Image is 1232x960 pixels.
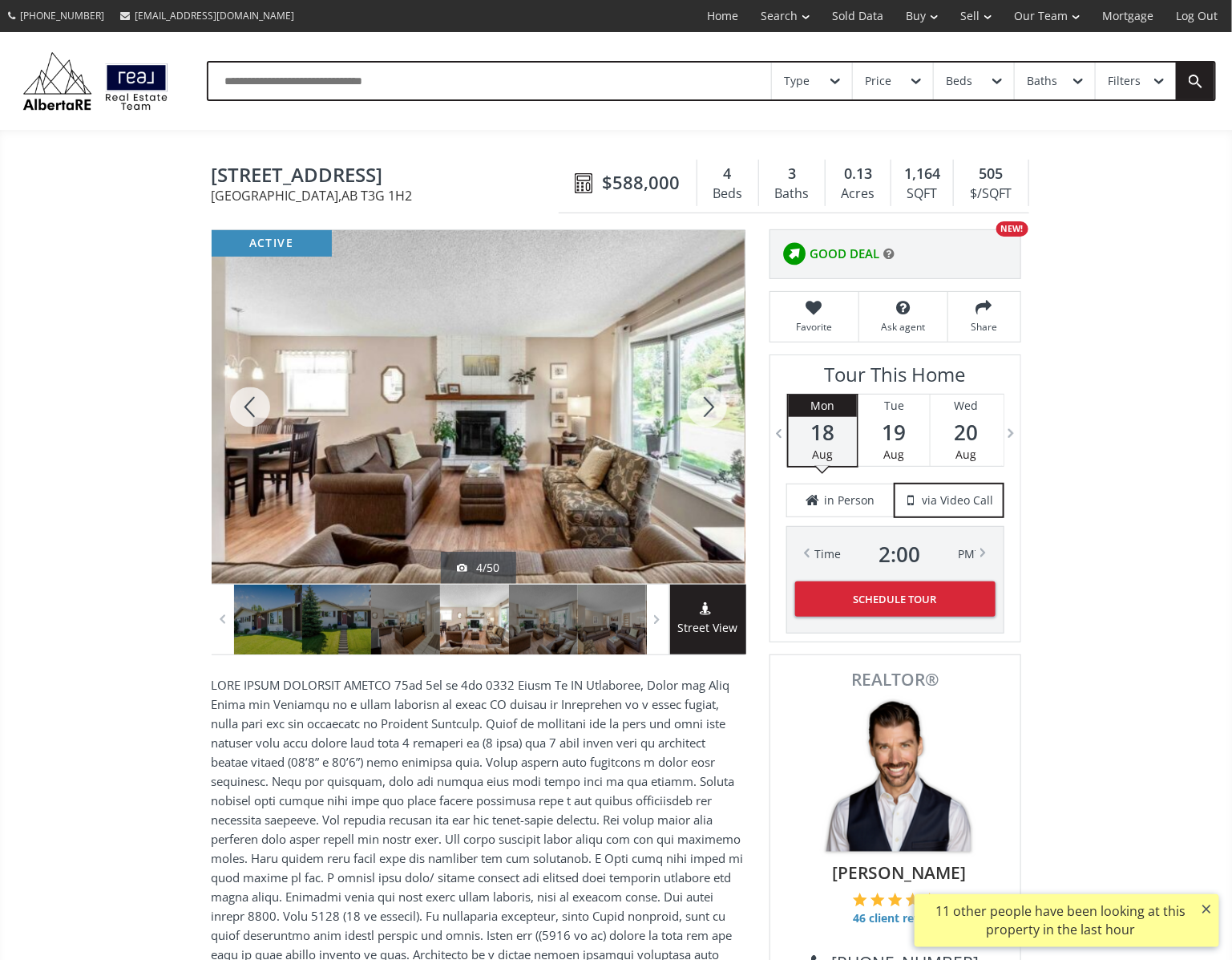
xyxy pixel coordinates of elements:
img: 1 of 5 stars [853,893,867,907]
span: 1,164 [904,164,940,184]
span: [GEOGRAPHIC_DATA] , AB T3G 1H2 [212,189,567,202]
button: × [1194,894,1219,923]
img: 2 of 5 stars [870,893,885,907]
span: Aug [883,447,904,462]
span: 19 [858,421,930,444]
div: Price [865,75,891,87]
div: Filters [1108,75,1141,87]
div: Tue [858,395,930,417]
div: Baths [767,182,817,206]
div: $/SQFT [962,182,1020,206]
span: Aug [956,447,977,462]
a: [EMAIL_ADDRESS][DOMAIN_NAME] [112,1,302,30]
div: Beds [946,75,972,87]
div: 0.13 [834,164,883,184]
h3: Tour This Home [786,363,1004,394]
div: 4 [705,164,750,184]
span: Favorite [778,320,850,334]
img: 4 of 5 stars [906,893,920,907]
div: NEW! [996,221,1028,237]
div: 11 other people have been looking at this property in the last hour [923,902,1199,939]
span: 46 client reviews [853,910,945,926]
span: GOOD DEAL [810,245,880,262]
div: Beds [705,182,750,206]
img: rating icon [778,238,810,270]
span: 18 [789,421,858,444]
div: Acres [834,182,883,206]
div: Type [784,75,810,87]
img: 5 of 5 stars [923,893,937,907]
span: REALTOR® [788,671,1003,688]
span: via Video Call [923,492,994,508]
span: 7219 Range Drive NW [212,164,567,189]
div: Baths [1027,75,1057,87]
div: 4/50 [457,560,500,576]
span: Street View [670,619,746,638]
div: active [212,230,332,257]
span: 2 : 00 [879,543,921,565]
div: Thu [1002,395,1073,417]
span: in Person [824,492,875,508]
div: Wed [931,395,1003,417]
div: 7219 Range Drive NW Calgary, AB T3G 1H2 - Photo 4 of 50 [211,230,745,584]
span: [EMAIL_ADDRESS][DOMAIN_NAME] [135,9,294,22]
span: [PHONE_NUMBER] [20,9,104,22]
div: Mon [789,395,858,417]
div: 505 [962,164,1020,184]
div: SQFT [899,182,945,206]
span: Ask agent [867,320,939,334]
img: Photo of Mike Star [815,696,976,857]
span: $588,000 [603,170,681,195]
span: Share [956,320,1012,334]
span: 21 [1002,421,1073,444]
div: 3 [767,164,817,184]
button: Schedule Tour [795,581,996,617]
span: Aug [812,447,833,462]
span: 20 [931,421,1003,444]
img: 3 of 5 stars [888,893,903,907]
div: Time PM [815,543,976,565]
img: Logo [16,48,175,114]
span: [PERSON_NAME] [796,861,1003,885]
